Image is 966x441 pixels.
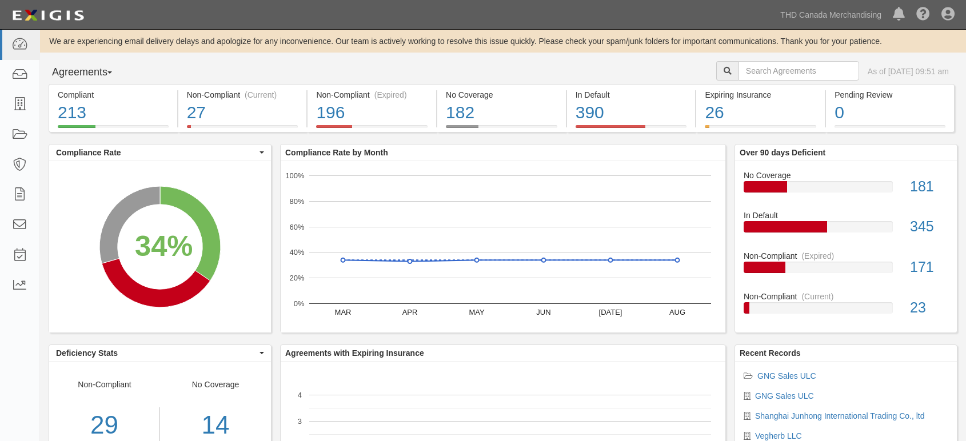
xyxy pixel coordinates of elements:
[669,308,685,316] text: AUG
[696,125,825,134] a: Expiring Insurance26
[901,298,957,318] div: 23
[901,257,957,278] div: 171
[755,391,814,400] a: GNG Sales ULC
[289,197,304,206] text: 80%
[735,291,957,302] div: Non-Compliant
[567,125,696,134] a: In Default390
[285,148,388,157] b: Compliance Rate by Month
[135,225,193,266] div: 34%
[308,125,436,134] a: Non-Compliant(Expired)196
[835,89,945,101] div: Pending Review
[187,89,298,101] div: Non-Compliant (Current)
[735,170,957,181] div: No Coverage
[901,177,957,197] div: 181
[868,66,949,77] div: As of [DATE] 09:51 am
[740,148,825,157] b: Over 90 days Deficient
[316,101,428,125] div: 196
[316,89,428,101] div: Non-Compliant (Expired)
[735,250,957,262] div: Non-Compliant
[437,125,566,134] a: No Coverage182
[285,348,424,358] b: Agreements with Expiring Insurance
[536,308,550,316] text: JUN
[49,145,271,161] button: Compliance Rate
[56,347,257,359] span: Deficiency Stats
[801,250,834,262] div: (Expired)
[187,101,298,125] div: 27
[49,161,271,332] svg: A chart.
[826,125,955,134] a: Pending Review0
[289,274,304,282] text: 20%
[298,391,302,399] text: 4
[916,8,930,22] i: Help Center - Complianz
[576,89,687,101] div: In Default
[58,101,169,125] div: 213
[294,299,305,308] text: 0%
[9,5,87,26] img: logo-5460c22ac91f19d4615b14bd174203de0afe785f0fc80cf4dbbc73dc1793850b.png
[705,89,816,101] div: Expiring Insurance
[289,248,304,256] text: 40%
[744,170,948,210] a: No Coverage181
[335,308,352,316] text: MAR
[755,411,925,420] a: Shanghai Junhong International Trading Co., ltd
[402,308,418,316] text: APR
[901,217,957,237] div: 345
[178,125,307,134] a: Non-Compliant(Current)27
[739,61,859,81] input: Search Agreements
[735,210,957,221] div: In Default
[757,371,816,380] a: GNG Sales ULC
[49,125,177,134] a: Compliant213
[245,89,277,101] div: (Current)
[775,3,887,26] a: THD Canada Merchandising
[744,210,948,250] a: In Default345
[298,417,302,426] text: 3
[58,89,169,101] div: Compliant
[469,308,485,316] text: MAY
[285,171,305,180] text: 100%
[289,222,304,231] text: 60%
[374,89,407,101] div: (Expired)
[755,431,802,440] a: Vegherb LLC
[801,291,833,302] div: (Current)
[576,101,687,125] div: 390
[446,89,557,101] div: No Coverage
[744,250,948,291] a: Non-Compliant(Expired)171
[744,291,948,323] a: Non-Compliant(Current)23
[835,101,945,125] div: 0
[705,101,816,125] div: 26
[49,61,134,84] button: Agreements
[49,345,271,361] button: Deficiency Stats
[446,101,557,125] div: 182
[56,147,257,158] span: Compliance Rate
[740,348,801,358] b: Recent Records
[599,308,622,316] text: [DATE]
[40,35,966,47] div: We are experiencing email delivery delays and apologize for any inconvenience. Our team is active...
[281,161,725,332] svg: A chart.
